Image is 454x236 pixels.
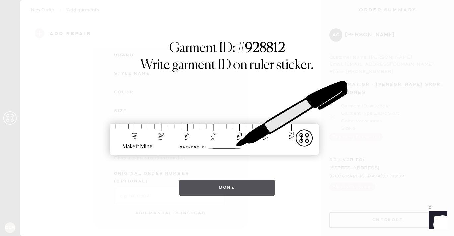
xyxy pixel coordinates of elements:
h1: Garment ID: # [169,40,285,58]
button: Done [179,180,275,196]
img: ruler-sticker-sharpie.svg [103,63,351,173]
h1: Write garment ID on ruler sticker. [140,58,314,73]
iframe: Front Chat [422,206,451,235]
strong: 928812 [245,42,285,55]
